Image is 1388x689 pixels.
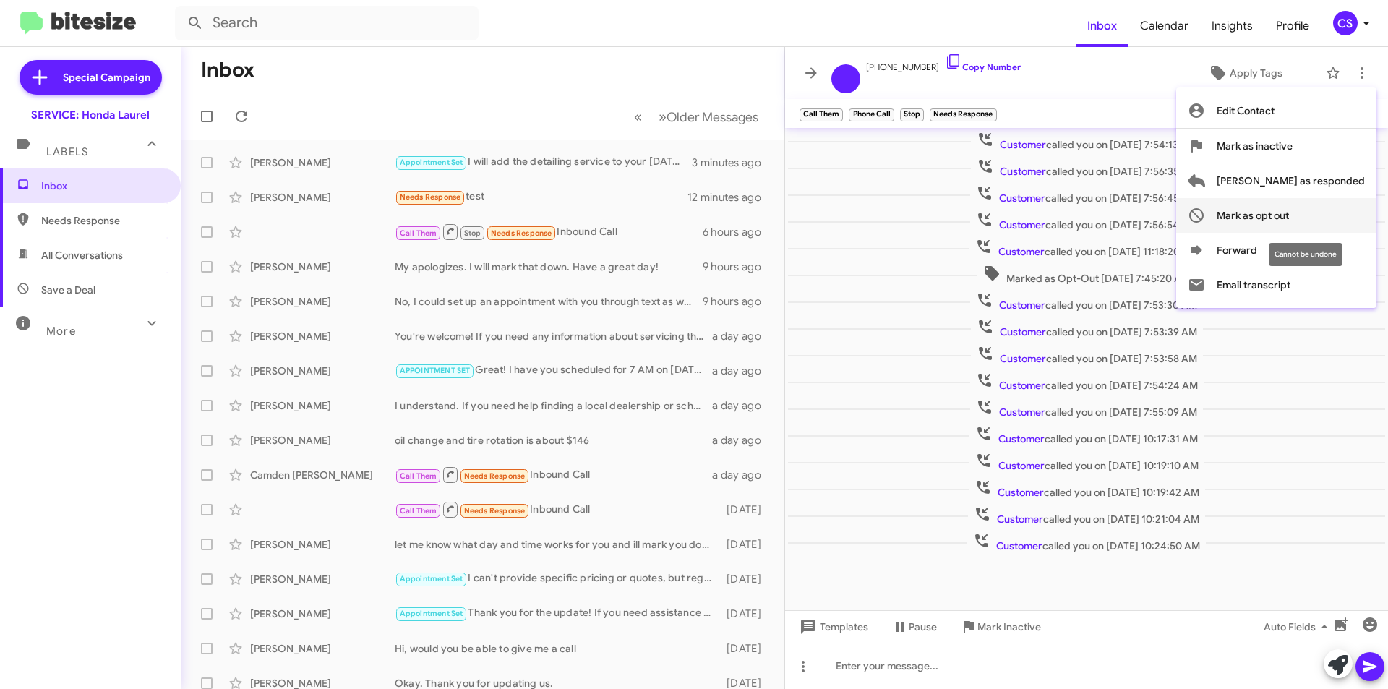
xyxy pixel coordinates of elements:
button: Forward [1176,233,1376,268]
span: Mark as inactive [1217,129,1293,163]
span: [PERSON_NAME] as responded [1217,163,1365,198]
span: Mark as opt out [1217,198,1289,233]
span: Edit Contact [1217,93,1275,128]
div: Cannot be undone [1269,243,1342,266]
button: Email transcript [1176,268,1376,302]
